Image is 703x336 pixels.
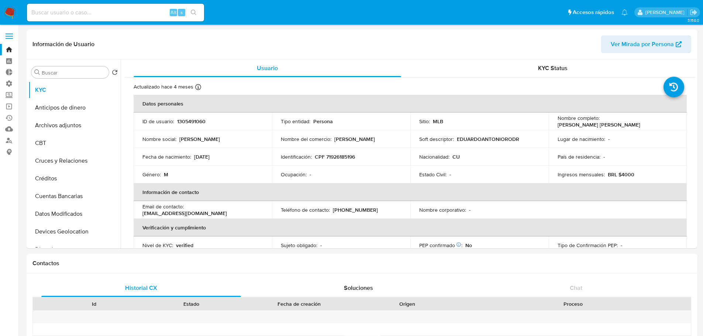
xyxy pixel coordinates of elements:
[177,118,206,125] p: 1305491060
[245,300,354,308] div: Fecha de creación
[538,64,568,72] span: KYC Status
[27,8,204,17] input: Buscar usuario o caso...
[281,207,330,213] p: Teléfono de contacto :
[142,136,176,142] p: Nombre social :
[570,284,582,292] span: Chat
[180,9,183,16] span: s
[186,7,201,18] button: search-icon
[419,153,449,160] p: Nacionalidad :
[690,8,697,16] a: Salir
[558,121,640,128] p: [PERSON_NAME] [PERSON_NAME]
[433,118,443,125] p: MLB
[419,171,447,178] p: Estado Civil :
[315,153,355,160] p: CPF 71926185196
[320,242,322,249] p: -
[364,300,451,308] div: Origen
[125,284,157,292] span: Historial CX
[334,136,375,142] p: [PERSON_NAME]
[179,136,220,142] p: [PERSON_NAME]
[608,171,634,178] p: BRL $4000
[142,153,191,160] p: Fecha de nacimiento :
[28,134,121,152] button: CBT
[558,153,600,160] p: País de residencia :
[449,171,451,178] p: -
[32,41,94,48] h1: Información de Usuario
[28,99,121,117] button: Anticipos de dinero
[608,136,610,142] p: -
[465,242,472,249] p: No
[51,300,138,308] div: Id
[28,81,121,99] button: KYC
[558,136,605,142] p: Lugar de nacimiento :
[419,242,462,249] p: PEP confirmado :
[558,115,600,121] p: Nombre completo :
[313,118,333,125] p: Persona
[333,207,378,213] p: [PHONE_NUMBER]
[142,171,161,178] p: Género :
[558,242,618,249] p: Tipo de Confirmación PEP :
[281,171,307,178] p: Ocupación :
[419,136,454,142] p: Soft descriptor :
[112,69,118,77] button: Volver al orden por defecto
[34,69,40,75] button: Buscar
[452,153,460,160] p: CU
[344,284,373,292] span: Soluciones
[32,260,691,267] h1: Contactos
[601,35,691,53] button: Ver Mirada por Persona
[134,83,193,90] p: Actualizado hace 4 meses
[28,152,121,170] button: Cruces y Relaciones
[194,153,210,160] p: [DATE]
[603,153,605,160] p: -
[28,240,121,258] button: Direcciones
[134,95,687,112] th: Datos personales
[645,9,687,16] p: nicolas.tyrkiel@mercadolibre.com
[310,171,311,178] p: -
[621,9,628,15] a: Notificaciones
[611,35,674,53] span: Ver Mirada por Persona
[419,207,466,213] p: Nombre corporativo :
[281,242,317,249] p: Sujeto obligado :
[134,183,687,201] th: Información de contacto
[573,8,614,16] span: Accesos rápidos
[461,300,686,308] div: Proceso
[42,69,106,76] input: Buscar
[176,242,193,249] p: verified
[28,205,121,223] button: Datos Modificados
[558,171,605,178] p: Ingresos mensuales :
[257,64,278,72] span: Usuario
[142,242,173,249] p: Nivel de KYC :
[419,118,430,125] p: Sitio :
[621,242,622,249] p: -
[28,170,121,187] button: Créditos
[170,9,176,16] span: Alt
[134,219,687,236] th: Verificación y cumplimiento
[457,136,519,142] p: EDUARDOANTONIORODR
[164,171,168,178] p: M
[142,210,227,217] p: [EMAIL_ADDRESS][DOMAIN_NAME]
[142,203,184,210] p: Email de contacto :
[281,136,331,142] p: Nombre del comercio :
[28,223,121,240] button: Devices Geolocation
[281,118,310,125] p: Tipo entidad :
[142,118,174,125] p: ID de usuario :
[28,117,121,134] button: Archivos adjuntos
[28,187,121,205] button: Cuentas Bancarias
[148,300,235,308] div: Estado
[281,153,312,160] p: Identificación :
[469,207,471,213] p: -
